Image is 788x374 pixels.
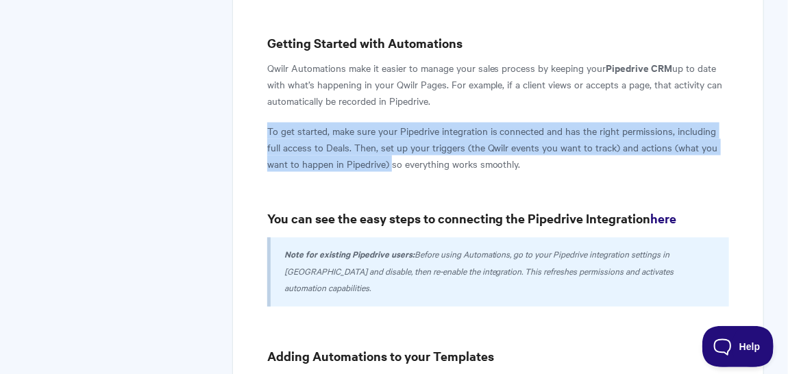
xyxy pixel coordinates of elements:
[284,248,674,294] i: Before using Automations, go to your Pipedrive integration settings in [GEOGRAPHIC_DATA] and disa...
[267,123,729,172] p: To get started, make sure your Pipedrive integration is connected and has the right permissions, ...
[267,60,729,109] p: Qwilr Automations make it easier to manage your sales process by keeping your up to date with wha...
[267,210,729,229] h3: You can see the easy steps to connecting the Pipedrive Integration
[702,326,774,367] iframe: Toggle Customer Support
[267,347,729,366] h3: Adding Automations to your Templates
[284,248,415,261] i: Note for existing Pipedrive users:
[651,210,677,227] a: here
[267,34,729,53] h3: Getting Started with Automations
[606,60,673,75] strong: Pipedrive CRM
